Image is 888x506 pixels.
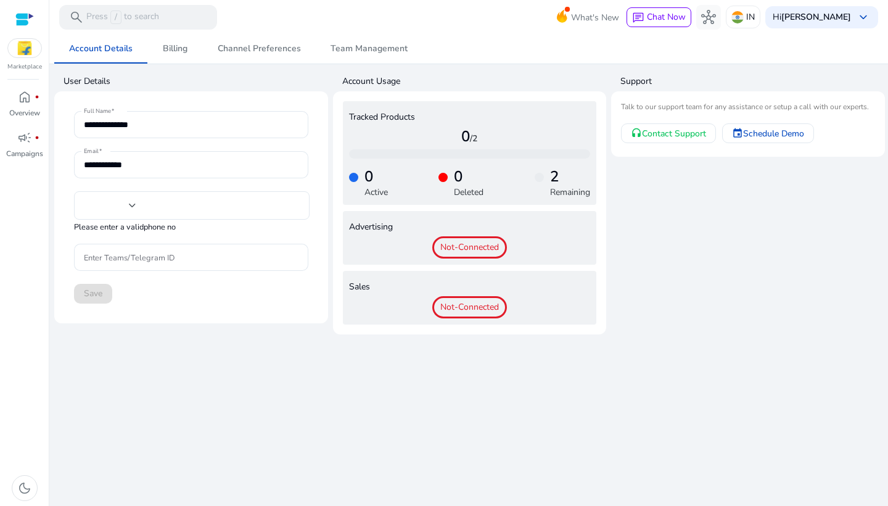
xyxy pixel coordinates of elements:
span: /2 [470,133,477,144]
p: Press to search [86,10,159,24]
mat-icon: headset [631,128,642,139]
span: dark_mode [17,481,32,496]
span: hub [701,10,716,25]
p: Deleted [454,186,483,199]
h4: Tracked Products [349,112,591,123]
a: Contact Support [621,123,716,143]
b: [PERSON_NAME] [781,11,851,23]
h4: 0 [349,128,591,146]
button: chatChat Now [627,7,691,27]
mat-card-subtitle: Talk to our support team for any assistance or setup a call with our experts. [621,101,875,113]
span: Not-Connected [432,296,507,318]
h4: Advertising [349,222,591,233]
span: Account Details [69,44,133,53]
h4: Account Usage [342,75,607,88]
span: fiber_manual_record [35,94,39,99]
span: Team Management [331,44,408,53]
span: What's New [571,7,619,28]
mat-label: Full Name [84,107,111,116]
h4: 0 [364,168,388,186]
span: Not-Connected [432,236,507,259]
mat-label: Email [84,147,99,156]
span: Schedule Demo [743,127,804,140]
span: / [110,10,121,24]
span: Contact Support [642,127,706,140]
p: Hi [773,13,851,22]
h4: Sales [349,282,591,292]
h4: 0 [454,168,483,186]
p: Overview [9,107,40,118]
span: Billing [163,44,187,53]
button: hub [696,5,721,30]
span: Channel Preferences [218,44,301,53]
p: Remaining [550,186,590,199]
p: Campaigns [6,148,43,159]
h4: Support [620,75,885,88]
img: flipkart.svg [8,39,41,57]
span: keyboard_arrow_down [856,10,871,25]
p: Active [364,186,388,199]
h4: 2 [550,168,590,186]
span: campaign [17,130,32,145]
p: Marketplace [7,62,42,72]
mat-icon: event [732,128,743,139]
span: home [17,89,32,104]
img: in.svg [731,11,744,23]
p: IN [746,6,755,28]
span: search [69,10,84,25]
h4: User Details [64,75,328,88]
span: Chat Now [647,11,686,23]
span: chat [632,12,644,24]
mat-hint: Please enter a valid phone no [74,222,176,233]
span: fiber_manual_record [35,135,39,140]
